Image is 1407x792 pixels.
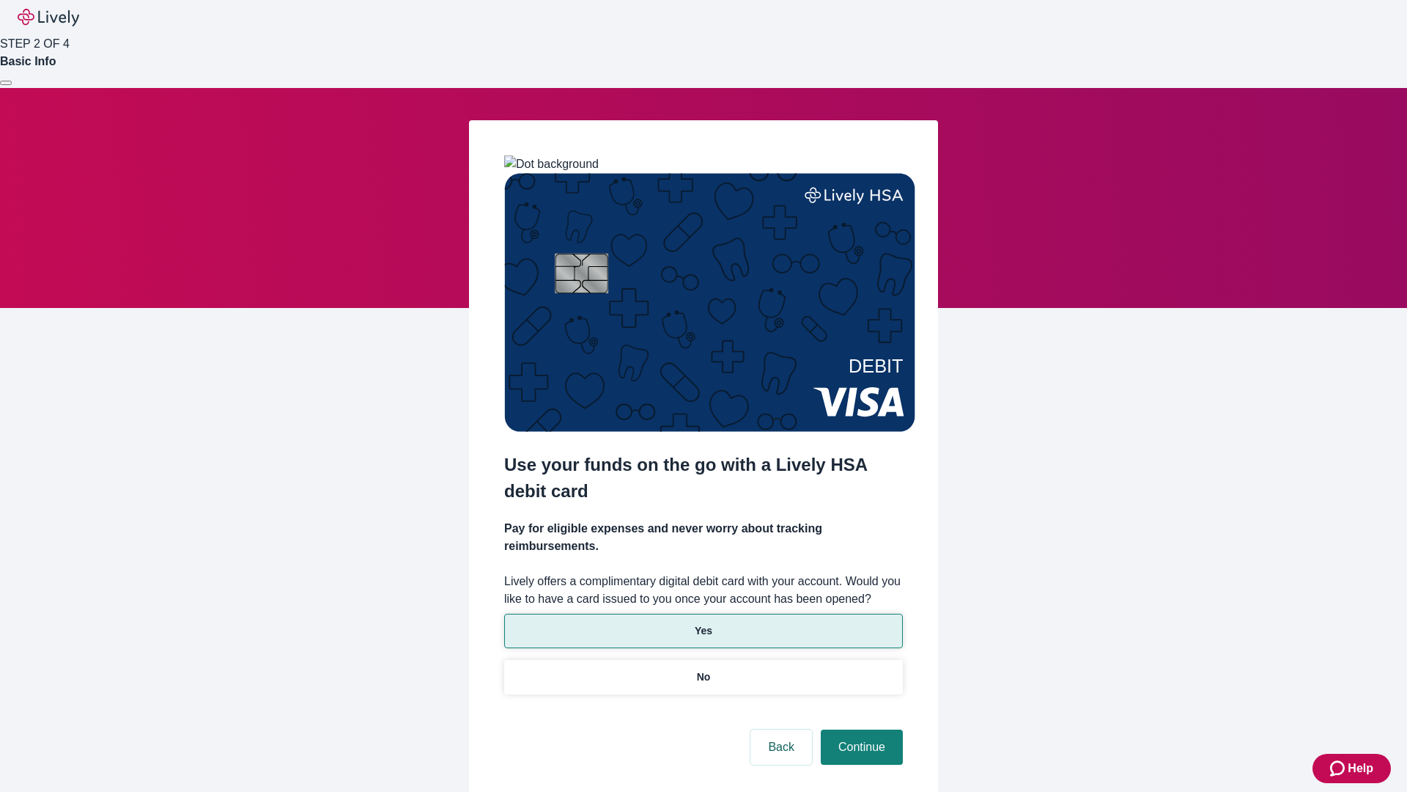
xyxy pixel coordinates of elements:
[504,155,599,173] img: Dot background
[1330,760,1348,777] svg: Zendesk support icon
[695,623,712,639] p: Yes
[504,520,903,555] h4: Pay for eligible expenses and never worry about tracking reimbursements.
[750,730,812,765] button: Back
[504,452,903,505] h2: Use your funds on the go with a Lively HSA debit card
[1312,754,1391,783] button: Zendesk support iconHelp
[504,173,915,432] img: Debit card
[821,730,903,765] button: Continue
[504,614,903,648] button: Yes
[504,660,903,694] button: No
[1348,760,1373,777] span: Help
[697,670,711,685] p: No
[18,9,79,26] img: Lively
[504,573,903,608] label: Lively offers a complimentary digital debit card with your account. Would you like to have a card...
